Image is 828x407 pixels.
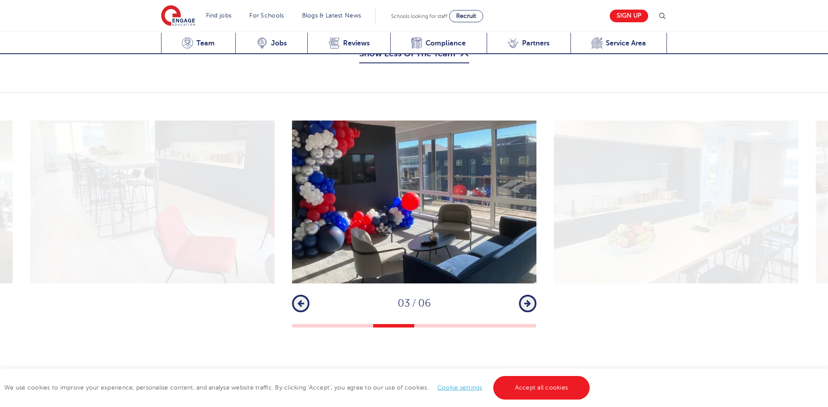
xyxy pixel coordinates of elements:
button: Show Less Of The Team [359,47,469,63]
a: Service Area [570,33,667,54]
a: Compliance [390,33,487,54]
button: 1 of 6 [292,324,333,328]
a: Recruit [449,10,483,22]
span: Reviews [343,39,370,48]
button: 4 of 6 [414,324,455,328]
a: For Schools [249,12,284,19]
a: Sign up [610,10,648,22]
a: Partners [487,33,570,54]
button: 2 of 6 [333,324,373,328]
span: Jobs [271,39,287,48]
a: Jobs [235,33,307,54]
button: 3 of 6 [373,324,414,328]
span: 06 [418,297,431,309]
span: Recruit [456,13,476,19]
a: Team [161,33,236,54]
span: Team [196,39,215,48]
img: Engage Education [161,5,195,27]
span: Partners [522,39,550,48]
a: Find jobs [206,12,232,19]
button: 6 of 6 [495,324,536,328]
span: 03 [398,297,410,309]
a: Accept all cookies [493,376,590,400]
a: Cookie settings [437,384,482,391]
span: Compliance [426,39,466,48]
span: Schools looking for staff [391,13,447,19]
span: We use cookies to improve your experience, personalise content, and analyse website traffic. By c... [4,384,592,391]
a: Blogs & Latest News [302,12,361,19]
span: Service Area [606,39,646,48]
a: Reviews [307,33,390,54]
span: / [410,297,418,309]
button: 5 of 6 [455,324,495,328]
